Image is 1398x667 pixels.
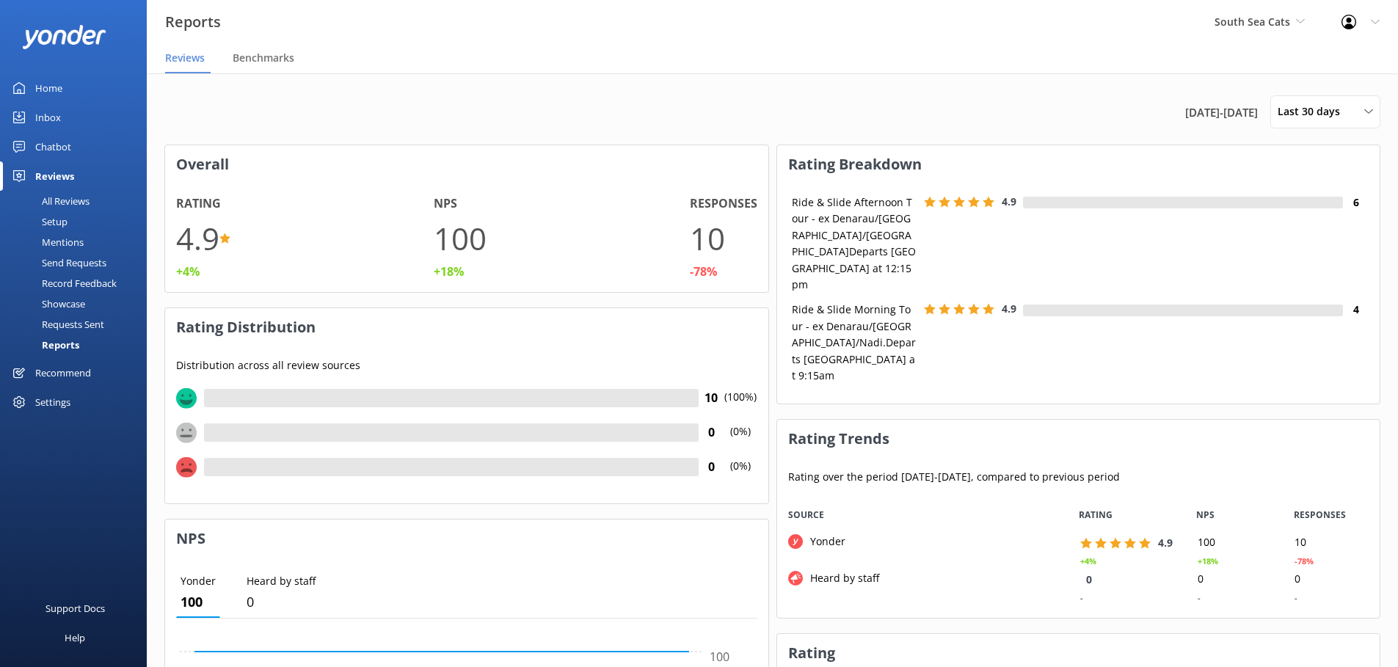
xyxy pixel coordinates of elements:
p: (0%) [724,423,757,458]
h3: Overall [165,145,768,183]
p: 0 [247,591,316,613]
h1: 100 [434,214,487,263]
div: Settings [35,387,70,417]
span: RESPONSES [1294,508,1346,522]
div: -78% [690,263,717,282]
a: Showcase [9,294,147,314]
h4: Responses [690,194,757,214]
h3: Rating Distribution [165,308,768,346]
p: Rating over the period [DATE] - [DATE] , compared to previous period [788,469,1369,485]
p: Heard by staff [247,573,316,589]
span: NPS [1196,508,1215,522]
h3: NPS [165,520,768,558]
div: - [1080,591,1082,604]
div: Mentions [9,232,84,252]
span: Reviews [165,51,205,65]
p: Yonder [181,573,216,589]
span: [DATE] - [DATE] [1185,103,1258,121]
div: +4% [1080,554,1096,567]
h3: Reports [165,10,221,34]
div: Yonder [803,533,845,550]
p: (100%) [724,389,757,423]
tspan: 100 [710,649,729,665]
span: 4.9 [1002,194,1016,208]
span: Last 30 days [1278,103,1349,120]
span: 4.9 [1157,536,1172,550]
div: Showcase [9,294,85,314]
p: (0%) [724,458,757,492]
div: Ride & Slide Afternoon Tour - ex Denarau/[GEOGRAPHIC_DATA]/[GEOGRAPHIC_DATA]Departs [GEOGRAPHIC_D... [788,194,920,293]
h4: NPS [434,194,457,214]
h1: 10 [690,214,725,263]
p: Distribution across all review sources [176,357,757,373]
a: Reports [9,335,147,355]
a: All Reviews [9,191,147,211]
div: Reports [9,335,79,355]
div: Support Docs [45,594,105,623]
h4: 6 [1343,194,1369,211]
div: Heard by staff [803,570,879,586]
div: grid [777,533,1380,607]
h3: Rating Trends [777,420,1380,458]
h4: Rating [176,194,221,214]
div: Inbox [35,103,61,132]
a: Mentions [9,232,147,252]
div: 0 [1186,570,1283,588]
h4: 10 [699,389,724,408]
div: +18% [1197,554,1217,567]
h4: 0 [699,458,724,477]
h3: Rating Breakdown [777,145,1380,183]
div: Reviews [35,161,74,191]
span: Benchmarks [233,51,294,65]
div: Recommend [35,358,91,387]
div: Home [35,73,62,103]
div: Help [65,623,85,652]
span: South Sea Cats [1215,15,1290,29]
div: Setup [9,211,68,232]
div: +4% [176,263,200,282]
a: Send Requests [9,252,147,273]
div: Requests Sent [9,314,104,335]
div: +18% [434,263,464,282]
span: Source [788,508,824,522]
a: Record Feedback [9,273,147,294]
span: RATING [1079,508,1113,522]
span: 4.9 [1002,302,1016,316]
img: yonder-white-logo.png [22,25,106,49]
div: -78% [1294,554,1313,567]
a: Requests Sent [9,314,147,335]
p: 100 [181,591,216,613]
div: Ride & Slide Morning Tour - ex Denarau/[GEOGRAPHIC_DATA]/Nadi.Departs [GEOGRAPHIC_DATA] at 9:15am [788,302,920,384]
h4: 4 [1343,302,1369,318]
div: - [1294,591,1297,604]
span: 0 [1085,572,1091,586]
div: Record Feedback [9,273,117,294]
div: All Reviews [9,191,90,211]
div: 100 [1186,533,1283,552]
div: 0 [1283,570,1380,588]
div: Chatbot [35,132,71,161]
div: 10 [1283,533,1380,552]
a: Setup [9,211,147,232]
div: Send Requests [9,252,106,273]
h4: 0 [699,423,724,442]
div: - [1197,591,1200,604]
h1: 4.9 [176,214,219,263]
